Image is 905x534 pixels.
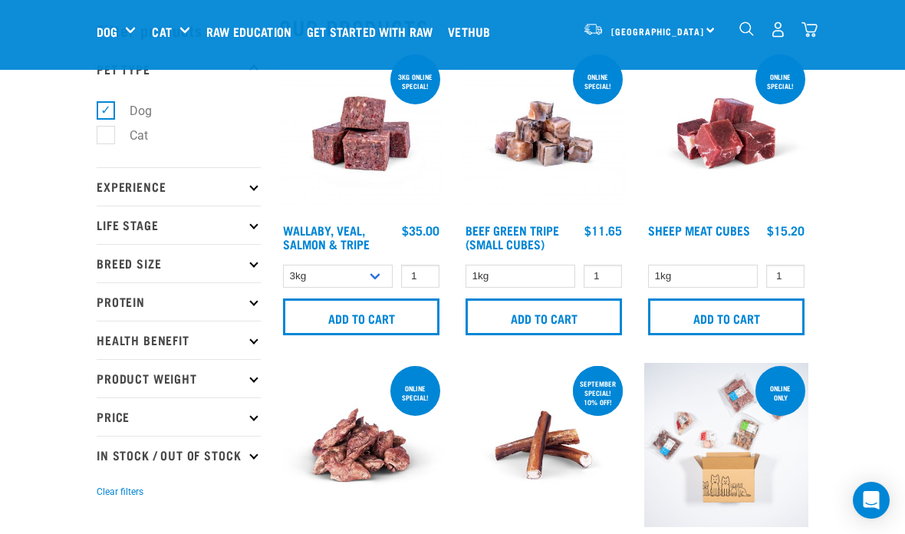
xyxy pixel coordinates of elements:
p: Life Stage [97,206,261,244]
p: Experience [97,167,261,206]
a: Raw Education [202,1,303,62]
label: Cat [105,126,154,145]
div: $11.65 [584,223,622,237]
label: Dog [105,101,158,120]
p: Product Weight [97,359,261,397]
input: 1 [401,265,439,288]
button: Clear filters [97,485,143,499]
img: FD Chicken Hearts [279,363,443,527]
p: Price [97,397,261,436]
div: ONLINE SPECIAL! [573,65,623,97]
img: Bull Pizzle [462,363,626,527]
div: ONLINE SPECIAL! [390,377,440,409]
input: Add to cart [466,298,622,335]
p: Health Benefit [97,321,261,359]
div: Online Only [755,377,805,409]
img: van-moving.png [583,22,604,36]
div: ONLINE SPECIAL! [755,65,805,97]
div: Open Intercom Messenger [853,482,890,519]
div: $35.00 [402,223,439,237]
a: Sheep Meat Cubes [648,226,750,233]
a: Get started with Raw [303,1,444,62]
a: Wallaby, Veal, Salmon & Tripe [283,226,370,247]
input: 1 [766,265,805,288]
span: [GEOGRAPHIC_DATA] [611,28,704,34]
img: home-icon@2x.png [801,21,818,38]
div: September special! 10% off! [573,372,623,414]
div: 3kg online special! [390,65,440,97]
img: Dog 0 2sec [644,363,808,527]
img: Wallaby Veal Salmon Tripe 1642 [279,51,443,216]
a: Cat [152,22,171,41]
p: In Stock / Out Of Stock [97,436,261,474]
input: 1 [584,265,622,288]
a: Beef Green Tripe (Small Cubes) [466,226,559,247]
p: Breed Size [97,244,261,282]
img: user.png [770,21,786,38]
div: $15.20 [767,223,805,237]
img: Beef Tripe Bites 1634 [462,51,626,216]
input: Add to cart [283,298,439,335]
p: Protein [97,282,261,321]
input: Add to cart [648,298,805,335]
a: Vethub [444,1,502,62]
a: Dog [97,22,117,41]
img: home-icon-1@2x.png [739,21,754,36]
img: Sheep Meat [644,51,808,216]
